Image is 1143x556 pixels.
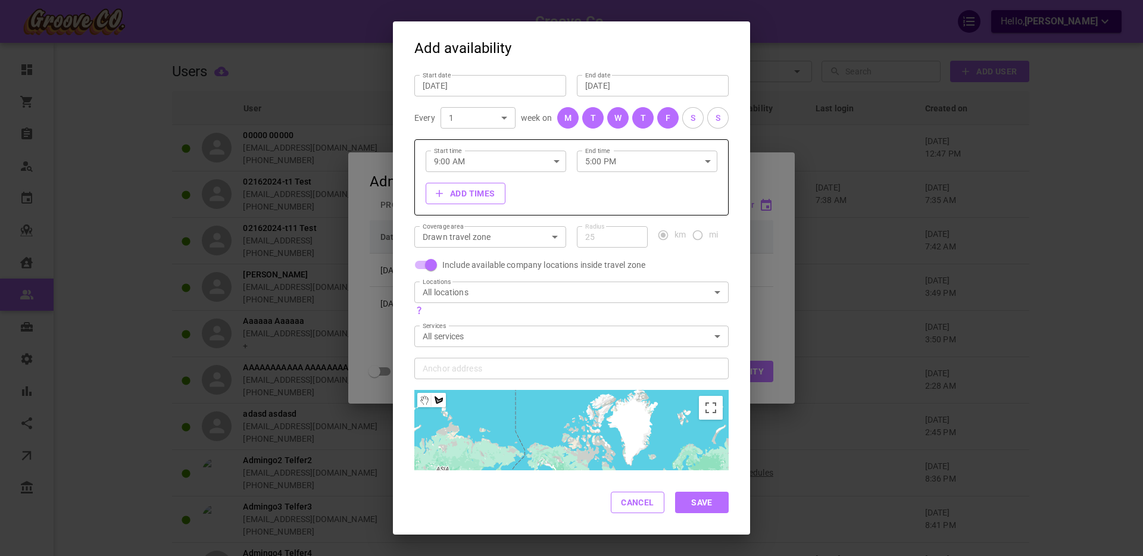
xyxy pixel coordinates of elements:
[521,112,552,124] p: week on
[682,107,704,129] button: S
[709,229,718,240] span: mi
[423,286,720,298] div: All locations
[716,112,720,124] div: S
[423,231,558,243] div: Drawn travel zone
[632,107,654,129] button: T
[607,107,629,129] button: W
[641,112,646,124] div: T
[585,71,610,80] label: End date
[417,393,432,407] button: Stop drawing
[393,21,750,64] h2: Add availability
[423,222,464,231] label: Coverage area
[585,80,720,92] input: mmm d, yyyy
[423,330,720,342] div: All services
[442,259,645,271] span: Include available company locations inside travel zone
[423,80,558,92] input: mmm d, yyyy
[614,112,622,124] div: W
[423,71,451,80] label: Start date
[423,321,446,330] label: Services
[557,107,579,129] button: M
[449,112,507,124] div: 1
[414,305,424,315] svg: You can be available at any of the above locations during your working hours – they will be treat...
[564,112,571,124] div: M
[417,361,713,376] input: Anchor address
[691,112,695,124] div: S
[658,231,726,239] div: travel-distance-unit
[591,112,596,124] div: T
[450,185,495,202] b: Add times
[432,393,446,407] button: Draw a shape
[699,396,723,420] button: Toggle fullscreen view
[707,107,729,129] button: S
[585,222,605,231] label: Radius
[582,107,604,129] button: T
[434,146,462,155] label: Start time
[611,492,664,513] button: Cancel
[414,112,435,124] p: Every
[674,229,686,240] span: km
[657,107,679,129] button: F
[426,183,505,204] button: Add times
[423,277,451,286] label: Locations
[675,492,729,513] button: Save
[666,112,670,124] div: F
[585,146,610,155] label: End time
